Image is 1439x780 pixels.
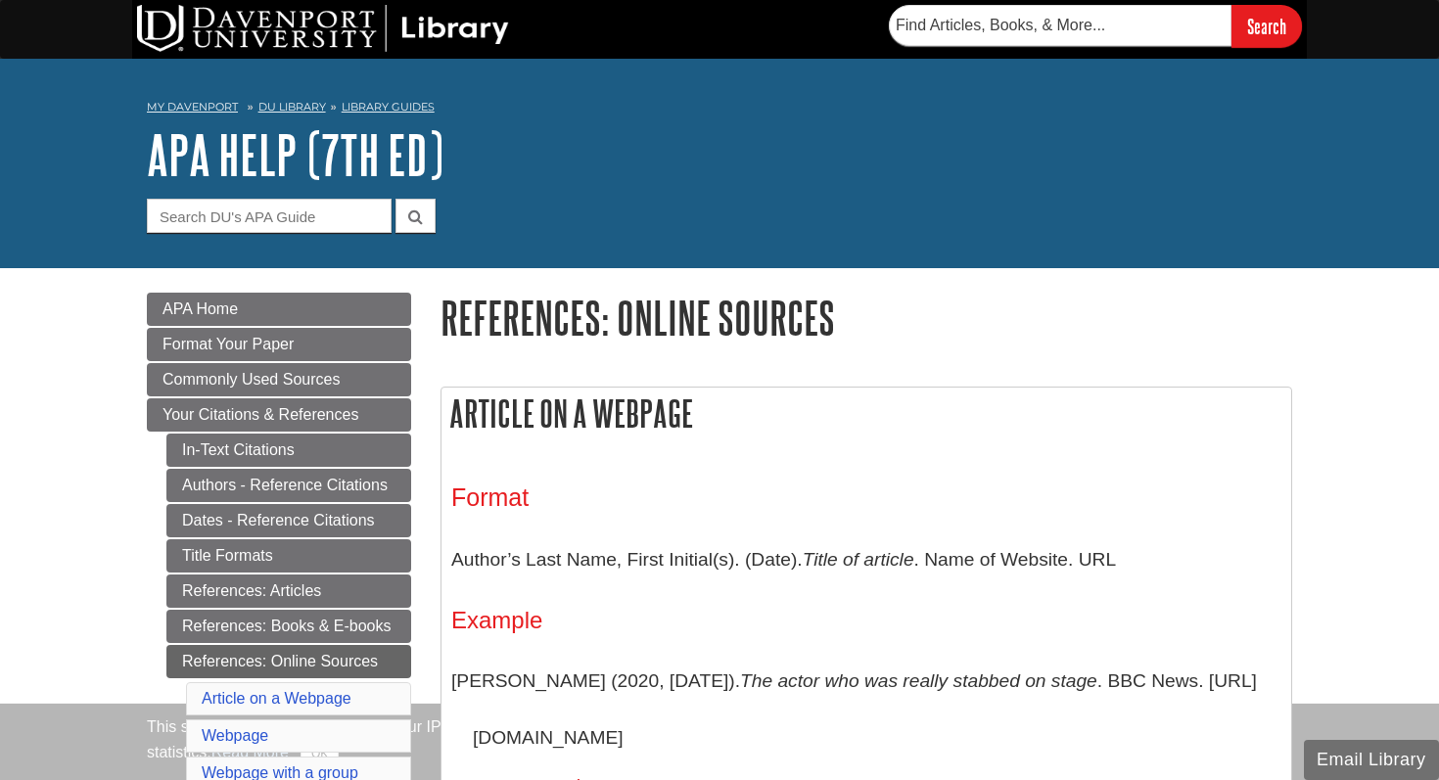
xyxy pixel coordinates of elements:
[166,645,411,678] a: References: Online Sources
[162,371,340,388] span: Commonly Used Sources
[166,434,411,467] a: In-Text Citations
[147,124,443,185] a: APA Help (7th Ed)
[166,504,411,537] a: Dates - Reference Citations
[202,690,351,707] a: Article on a Webpage
[258,100,326,114] a: DU Library
[137,5,509,52] img: DU Library
[451,483,1281,512] h3: Format
[147,94,1292,125] nav: breadcrumb
[147,328,411,361] a: Format Your Paper
[441,293,1292,343] h1: References: Online Sources
[202,727,268,744] a: Webpage
[166,469,411,502] a: Authors - Reference Citations
[166,610,411,643] a: References: Books & E-books
[441,388,1291,439] h2: Article on a Webpage
[166,539,411,573] a: Title Formats
[342,100,435,114] a: Library Guides
[147,199,392,233] input: Search DU's APA Guide
[1304,740,1439,780] button: Email Library
[147,293,411,326] a: APA Home
[803,549,914,570] i: Title of article
[889,5,1231,46] input: Find Articles, Books, & More...
[451,608,1281,633] h4: Example
[162,300,238,317] span: APA Home
[451,531,1281,588] p: Author’s Last Name, First Initial(s). (Date). . Name of Website. URL
[162,336,294,352] span: Format Your Paper
[147,363,411,396] a: Commonly Used Sources
[166,574,411,608] a: References: Articles
[147,99,238,115] a: My Davenport
[1231,5,1302,47] input: Search
[889,5,1302,47] form: Searches DU Library's articles, books, and more
[147,398,411,432] a: Your Citations & References
[162,406,358,423] span: Your Citations & References
[740,670,1097,691] i: The actor who was really stabbed on stage
[451,653,1281,765] p: [PERSON_NAME] (2020, [DATE]). . BBC News. [URL][DOMAIN_NAME]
